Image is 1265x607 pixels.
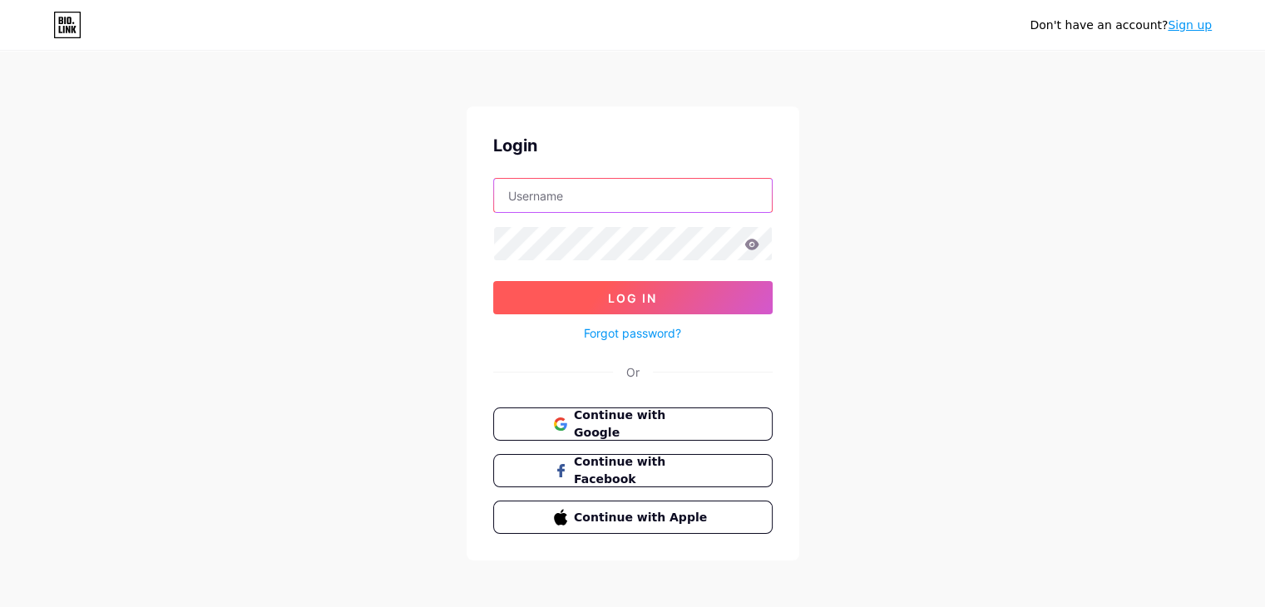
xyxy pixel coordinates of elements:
[493,454,773,487] button: Continue with Facebook
[608,291,657,305] span: Log In
[494,179,772,212] input: Username
[574,509,711,526] span: Continue with Apple
[574,453,711,488] span: Continue with Facebook
[493,407,773,441] button: Continue with Google
[574,407,711,442] span: Continue with Google
[493,501,773,534] button: Continue with Apple
[584,324,681,342] a: Forgot password?
[493,133,773,158] div: Login
[1030,17,1212,34] div: Don't have an account?
[626,363,640,381] div: Or
[493,281,773,314] button: Log In
[1168,18,1212,32] a: Sign up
